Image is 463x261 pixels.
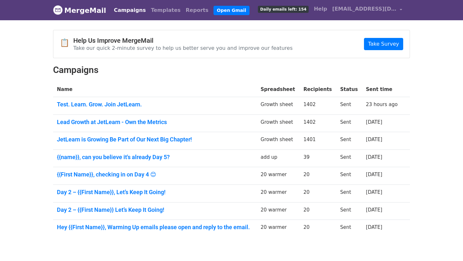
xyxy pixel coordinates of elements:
td: Sent [336,114,362,132]
a: Test. Learn. Grow. Join JetLearn. [57,101,253,108]
td: Growth sheet [257,132,300,150]
a: Hey {{First Name}}, Warming Up emails please open and reply to the email. [57,224,253,231]
p: Take our quick 2-minute survey to help us better serve you and improve our features [73,45,293,51]
a: Day 2 – {{First Name}} Let’s Keep It Going! [57,206,253,213]
a: [DATE] [366,207,382,213]
td: Sent [336,185,362,203]
td: 20 warmer [257,220,300,237]
td: 20 [300,220,336,237]
td: Sent [336,202,362,220]
a: Campaigns [111,4,148,17]
a: JetLearn is Growing Be Part of Our Next Big Chapter! [57,136,253,143]
a: [DATE] [366,172,382,177]
span: Daily emails left: 154 [258,6,309,13]
a: [DATE] [366,154,382,160]
th: Recipients [300,82,336,97]
th: Sent time [362,82,402,97]
td: 20 [300,167,336,185]
td: Sent [336,167,362,185]
td: Sent [336,149,362,167]
th: Status [336,82,362,97]
td: 20 warmer [257,167,300,185]
td: Sent [336,132,362,150]
a: Take Survey [364,38,403,50]
td: add up [257,149,300,167]
span: 📋 [60,38,73,48]
a: Lead Growth at JetLearn - Own the Metrics [57,119,253,126]
td: 39 [300,149,336,167]
th: Name [53,82,257,97]
td: 20 warmer [257,185,300,203]
img: MergeMail logo [53,5,63,15]
a: {{name}}, can you believe it's already Day 5? [57,154,253,161]
a: [EMAIL_ADDRESS][DOMAIN_NAME] [330,3,405,18]
th: Spreadsheet [257,82,300,97]
a: 23 hours ago [366,102,398,107]
a: Reports [183,4,211,17]
a: {{First Name}}, checking in on Day 4 😊 [57,171,253,178]
td: 20 warmer [257,202,300,220]
td: 1402 [300,97,336,115]
h4: Help Us Improve MergeMail [73,37,293,44]
td: Sent [336,220,362,237]
a: Open Gmail [213,6,249,15]
a: Help [311,3,330,15]
a: Daily emails left: 154 [255,3,311,15]
a: Day 2 – {{First Name}}, Let’s Keep It Going! [57,189,253,196]
a: [DATE] [366,137,382,142]
td: 20 [300,185,336,203]
a: [DATE] [366,224,382,230]
td: Growth sheet [257,97,300,115]
h2: Campaigns [53,65,410,76]
td: 1401 [300,132,336,150]
td: 20 [300,202,336,220]
a: [DATE] [366,119,382,125]
a: Templates [148,4,183,17]
td: Growth sheet [257,114,300,132]
a: MergeMail [53,4,106,17]
a: [DATE] [366,189,382,195]
td: Sent [336,97,362,115]
td: 1402 [300,114,336,132]
span: [EMAIL_ADDRESS][DOMAIN_NAME] [332,5,396,13]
